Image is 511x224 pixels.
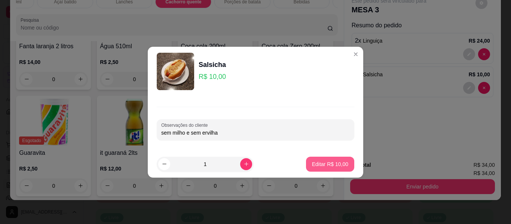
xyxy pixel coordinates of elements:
button: Editar R$ 10,00 [306,157,354,172]
input: Observações do cliente [161,129,350,136]
button: decrease-product-quantity [158,158,170,170]
p: R$ 10,00 [199,71,226,82]
img: product-image [157,53,194,90]
div: Salsicha [199,59,226,70]
p: Editar R$ 10,00 [312,160,348,168]
button: Close [350,48,362,60]
button: increase-product-quantity [240,158,252,170]
label: Observações do cliente [161,122,210,128]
